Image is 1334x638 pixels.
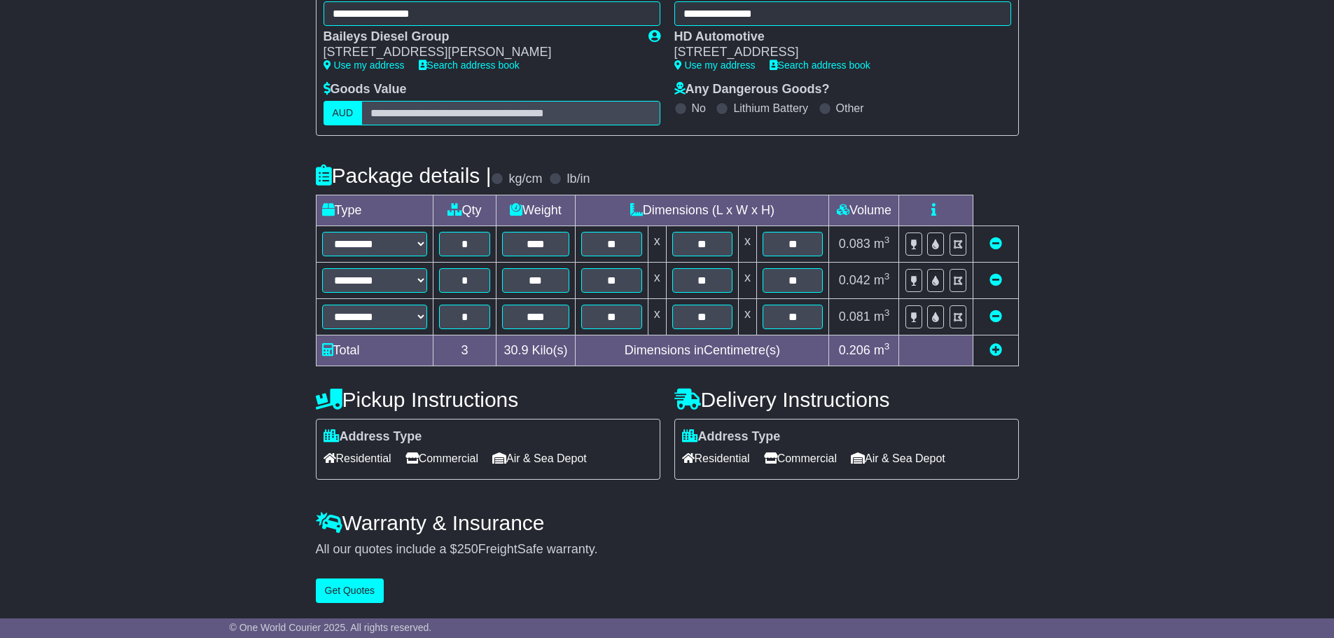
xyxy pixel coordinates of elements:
span: Commercial [405,448,478,469]
a: Search address book [770,60,870,71]
td: Qty [433,195,496,226]
h4: Warranty & Insurance [316,511,1019,534]
span: 0.083 [839,237,870,251]
label: Address Type [324,429,422,445]
span: 30.9 [503,343,528,357]
sup: 3 [884,307,890,318]
td: x [648,262,666,298]
span: Commercial [764,448,837,469]
div: Baileys Diesel Group [324,29,634,45]
td: Kilo(s) [496,335,576,366]
td: x [648,298,666,335]
td: Type [316,195,433,226]
span: m [874,343,890,357]
label: kg/cm [508,172,542,187]
span: 250 [457,542,478,556]
h4: Pickup Instructions [316,388,660,411]
span: Air & Sea Depot [492,448,587,469]
div: [STREET_ADDRESS] [674,45,997,60]
label: Lithium Battery [733,102,808,115]
label: Address Type [682,429,781,445]
span: m [874,273,890,287]
a: Search address book [419,60,520,71]
label: Goods Value [324,82,407,97]
td: x [739,298,757,335]
label: Any Dangerous Goods? [674,82,830,97]
div: All our quotes include a $ FreightSafe warranty. [316,542,1019,557]
td: x [648,226,666,262]
span: 0.042 [839,273,870,287]
td: Weight [496,195,576,226]
span: 0.206 [839,343,870,357]
sup: 3 [884,235,890,245]
button: Get Quotes [316,578,384,603]
span: © One World Courier 2025. All rights reserved. [230,622,432,633]
a: Remove this item [989,310,1002,324]
label: lb/in [567,172,590,187]
div: [STREET_ADDRESS][PERSON_NAME] [324,45,634,60]
td: 3 [433,335,496,366]
td: Volume [829,195,899,226]
span: Residential [324,448,391,469]
td: Dimensions in Centimetre(s) [576,335,829,366]
label: AUD [324,101,363,125]
a: Remove this item [989,273,1002,287]
h4: Delivery Instructions [674,388,1019,411]
td: Dimensions (L x W x H) [576,195,829,226]
label: Other [836,102,864,115]
td: x [739,226,757,262]
a: Remove this item [989,237,1002,251]
span: 0.081 [839,310,870,324]
a: Use my address [674,60,756,71]
label: No [692,102,706,115]
a: Add new item [989,343,1002,357]
sup: 3 [884,271,890,282]
sup: 3 [884,341,890,352]
span: m [874,310,890,324]
div: HD Automotive [674,29,997,45]
span: Air & Sea Depot [851,448,945,469]
h4: Package details | [316,164,492,187]
td: x [739,262,757,298]
a: Use my address [324,60,405,71]
span: Residential [682,448,750,469]
span: m [874,237,890,251]
td: Total [316,335,433,366]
